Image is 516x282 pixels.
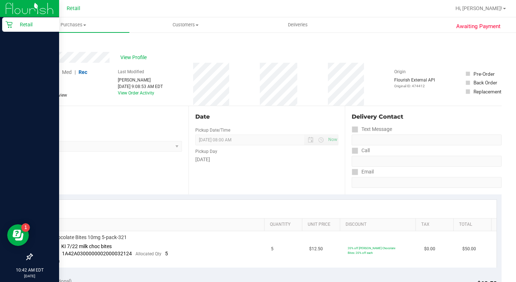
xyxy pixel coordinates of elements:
[3,273,56,279] p: [DATE]
[352,156,502,167] input: Format: (999) 999-9999
[278,22,317,28] span: Deliveries
[352,124,392,135] label: Text Message
[43,222,261,228] a: SKU
[7,224,29,246] iframe: Resource center
[118,91,154,96] a: View Order Activity
[473,88,501,95] div: Replacement
[456,22,501,31] span: Awaiting Payment
[308,222,337,228] a: Unit Price
[271,246,273,252] span: 5
[21,223,30,232] iframe: Resource center unread badge
[195,156,339,163] div: [DATE]
[195,113,339,121] div: Date
[118,69,144,75] label: Last Modified
[424,246,435,252] span: $0.00
[13,20,56,29] p: Retail
[195,127,230,133] label: Pickup Date/Time
[3,267,56,273] p: 10:42 AM EDT
[242,17,354,32] a: Deliveries
[455,5,502,11] span: Hi, [PERSON_NAME]!
[130,22,241,28] span: Customers
[17,22,129,28] span: Purchases
[394,69,406,75] label: Origin
[352,167,374,177] label: Email
[473,79,497,86] div: Back Order
[348,246,395,255] span: 20% off [PERSON_NAME] Chocolate Bites: 20% off each
[41,234,127,241] span: Milk Chocolate Bites 10mg 5-pack-321
[75,69,76,75] span: |
[352,135,502,145] input: Format: (999) 999-9999
[62,69,72,75] span: Med
[79,69,87,75] span: Rec
[62,251,132,256] span: 1A42A0300000002000032124
[129,17,241,32] a: Customers
[120,54,149,61] span: View Profile
[421,222,450,228] a: Tax
[17,17,129,32] a: Purchases
[118,83,163,90] div: [DATE] 9:08:53 AM EDT
[5,21,13,28] inline-svg: Retail
[61,243,112,249] span: KI 7/22 milk choc bites
[118,77,163,83] div: [PERSON_NAME]
[270,222,299,228] a: Quantity
[32,113,182,121] div: Location
[346,222,413,228] a: Discount
[394,77,435,89] div: Flourish External API
[352,145,370,156] label: Call
[195,148,217,155] label: Pickup Day
[309,246,323,252] span: $12.50
[459,222,488,228] a: Total
[135,251,161,256] span: Allocated Qty
[394,83,435,89] p: Original ID: 474412
[473,70,495,78] div: Pre-Order
[462,246,476,252] span: $50.00
[67,5,80,12] span: Retail
[352,113,502,121] div: Delivery Contact
[165,251,168,256] span: 5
